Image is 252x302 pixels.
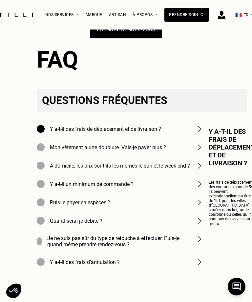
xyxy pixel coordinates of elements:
[196,143,203,151] img: chevron
[164,8,209,22] a: Prendre soin ici
[235,12,242,18] span: 🇫🇷
[76,14,79,16] img: Menu déroulant
[50,199,110,206] h4: Puis-je payer en espèces ?
[86,12,102,17] a: Marque
[50,259,120,265] h4: Y a-t-il des frais d’annulation ?
[196,258,203,266] img: chevron
[196,125,203,133] img: chevron
[50,163,190,169] h4: A domicile, les prix sont ils les mêmes le soir et le week-end ?
[50,218,102,224] h4: Quand serai-je débité ?
[50,144,166,151] h4: Mon vêtement a une doublure. Vais-je payer plus ?
[196,217,203,225] img: chevron
[196,180,203,188] img: chevron
[50,181,134,187] h4: Y a-t-il un minimum de commande ?
[47,235,196,248] h4: Je ne suis pas sûr du type de retouche à effectuer. Puis-je quand même prendre rendez-vous ?
[50,126,161,132] h4: Y a-t-il des frais de déplacement et de livraison ?
[155,14,158,16] img: Menu déroulant à propos
[196,198,203,206] img: chevron
[196,235,203,243] img: chevron
[133,0,158,30] div: À propos
[37,89,247,112] h3: Questions fréquentes
[196,162,203,170] img: chevron
[37,46,247,73] h2: FAQ
[45,0,79,30] div: Nos services
[218,11,225,19] img: icône connexion
[109,12,126,17] a: Artisan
